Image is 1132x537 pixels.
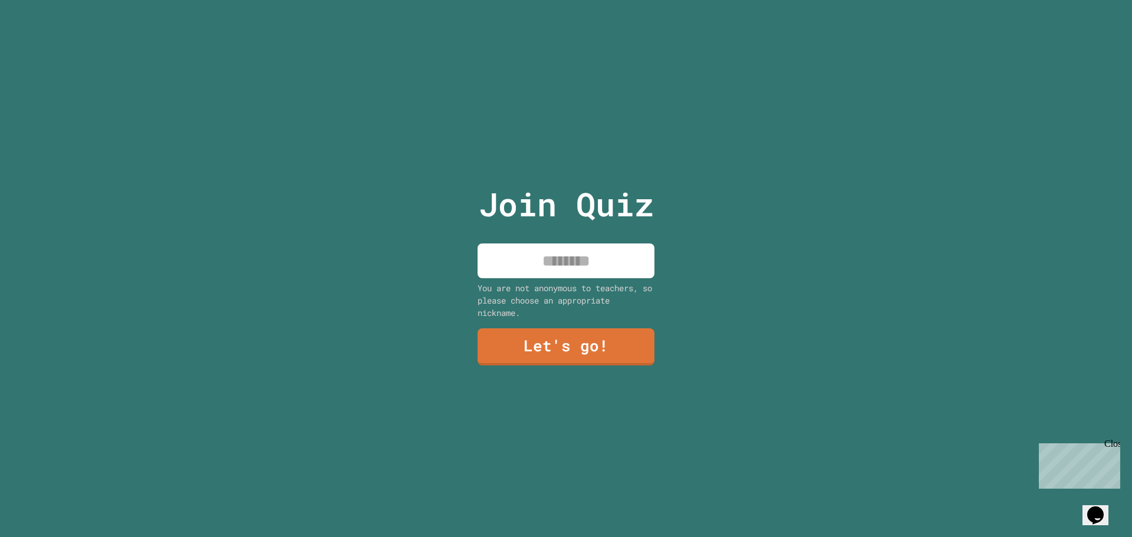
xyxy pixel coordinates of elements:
[1034,439,1120,489] iframe: chat widget
[478,282,654,319] div: You are not anonymous to teachers, so please choose an appropriate nickname.
[5,5,81,75] div: Chat with us now!Close
[478,328,654,365] a: Let's go!
[1082,490,1120,525] iframe: chat widget
[479,180,654,229] p: Join Quiz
